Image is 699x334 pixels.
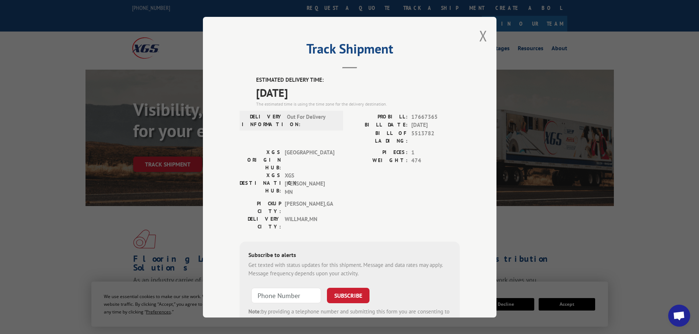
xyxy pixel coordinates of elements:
[350,121,408,129] label: BILL DATE:
[350,148,408,157] label: PIECES:
[411,121,460,129] span: [DATE]
[256,84,460,100] span: [DATE]
[256,100,460,107] div: The estimated time is using the time zone for the delivery destination.
[285,215,334,231] span: WILLMAR , MN
[248,308,451,333] div: by providing a telephone number and submitting this form you are consenting to be contacted by SM...
[240,215,281,231] label: DELIVERY CITY:
[479,26,487,45] button: Close modal
[242,113,283,128] label: DELIVERY INFORMATION:
[240,171,281,196] label: XGS DESTINATION HUB:
[285,200,334,215] span: [PERSON_NAME] , GA
[350,113,408,121] label: PROBILL:
[240,148,281,171] label: XGS ORIGIN HUB:
[327,288,369,303] button: SUBSCRIBE
[287,113,336,128] span: Out For Delivery
[256,76,460,84] label: ESTIMATED DELIVERY TIME:
[240,200,281,215] label: PICKUP CITY:
[411,113,460,121] span: 17667365
[251,288,321,303] input: Phone Number
[240,44,460,58] h2: Track Shipment
[411,148,460,157] span: 1
[350,129,408,144] label: BILL OF LADING:
[668,305,690,327] div: Open chat
[411,157,460,165] span: 474
[248,250,451,261] div: Subscribe to alerts
[248,261,451,278] div: Get texted with status updates for this shipment. Message and data rates may apply. Message frequ...
[248,308,261,315] strong: Note:
[411,129,460,144] span: 5513782
[285,171,334,196] span: XGS [PERSON_NAME] MN
[350,157,408,165] label: WEIGHT:
[285,148,334,171] span: [GEOGRAPHIC_DATA]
